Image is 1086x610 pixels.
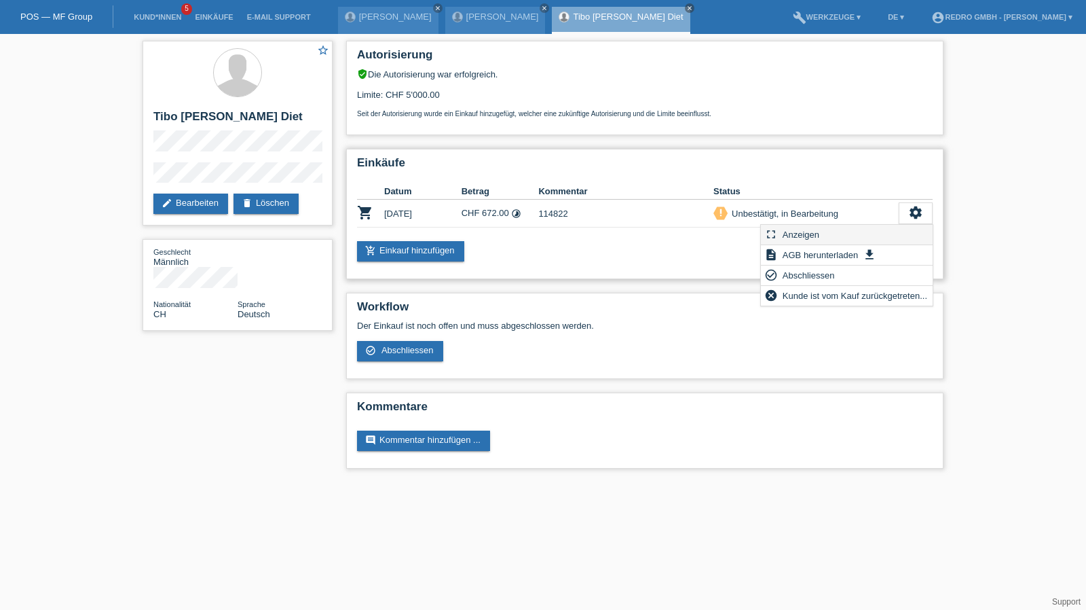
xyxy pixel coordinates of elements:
[365,245,376,256] i: add_shopping_cart
[384,200,462,228] td: [DATE]
[781,247,860,263] span: AGB herunterladen
[384,183,462,200] th: Datum
[728,207,838,221] div: Unbestätigt, in Bearbeitung
[686,5,693,12] i: close
[462,200,539,228] td: CHF 672.00
[233,194,299,214] a: deleteLöschen
[357,400,933,420] h2: Kommentare
[541,5,548,12] i: close
[924,13,1079,21] a: account_circleRedro GmbH - [PERSON_NAME] ▾
[359,12,432,22] a: [PERSON_NAME]
[317,44,329,58] a: star_border
[781,267,837,283] span: Abschliessen
[931,11,945,24] i: account_circle
[238,309,270,319] span: Deutsch
[238,300,265,308] span: Sprache
[786,13,868,21] a: buildWerkzeuge ▾
[317,44,329,56] i: star_border
[20,12,92,22] a: POS — MF Group
[242,198,252,209] i: delete
[1052,597,1081,607] a: Support
[240,13,318,21] a: E-Mail Support
[357,241,464,262] a: add_shopping_cartEinkauf hinzufügen
[357,110,933,118] p: Seit der Autorisierung wurde ein Einkauf hinzugefügt, welcher eine zukünftige Autorisierung und d...
[153,194,228,214] a: editBearbeiten
[357,204,373,221] i: POSP00026994
[153,300,191,308] span: Nationalität
[793,11,806,24] i: build
[781,226,821,243] span: Anzeigen
[357,69,368,79] i: verified_user
[357,431,490,451] a: commentKommentar hinzufügen ...
[162,198,172,209] i: edit
[153,309,166,319] span: Schweiz
[538,200,713,228] td: 114822
[716,208,726,217] i: priority_high
[188,13,240,21] a: Einkäufe
[881,13,911,21] a: DE ▾
[863,248,876,262] i: get_app
[357,341,443,361] a: check_circle_outline Abschliessen
[908,205,923,220] i: settings
[462,183,539,200] th: Betrag
[713,183,899,200] th: Status
[466,12,539,22] a: [PERSON_NAME]
[181,3,192,15] span: 5
[511,209,521,219] i: Fixe Raten (12 Raten)
[764,228,778,241] i: fullscreen
[764,248,778,262] i: description
[357,321,933,331] p: Der Einkauf ist noch offen und muss abgeschlossen werden.
[357,156,933,177] h2: Einkäufe
[357,300,933,321] h2: Workflow
[365,435,376,446] i: comment
[153,110,322,130] h2: Tibo [PERSON_NAME] Diet
[540,3,549,13] a: close
[357,69,933,79] div: Die Autorisierung war erfolgreich.
[365,345,376,356] i: check_circle_outline
[433,3,443,13] a: close
[357,79,933,118] div: Limite: CHF 5'000.00
[538,183,713,200] th: Kommentar
[573,12,683,22] a: Tibo [PERSON_NAME] Diet
[764,268,778,282] i: check_circle_outline
[434,5,441,12] i: close
[153,248,191,256] span: Geschlecht
[127,13,188,21] a: Kund*innen
[153,247,238,267] div: Männlich
[685,3,694,13] a: close
[357,48,933,69] h2: Autorisierung
[381,345,434,355] span: Abschliessen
